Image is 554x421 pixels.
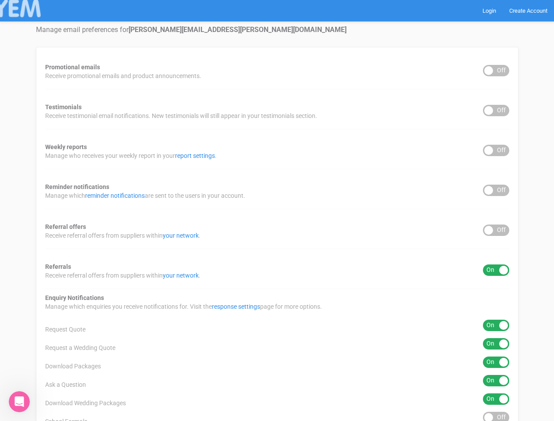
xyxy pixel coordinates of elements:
[45,362,101,371] span: Download Packages
[45,64,100,71] strong: Promotional emails
[45,380,86,389] span: Ask a Question
[45,223,86,230] strong: Referral offers
[85,192,145,199] a: reminder notifications
[45,271,200,280] span: Receive referral offers from suppliers within .
[45,183,109,190] strong: Reminder notifications
[45,103,82,111] strong: Testimonials
[45,302,322,311] span: Manage which enquiries you receive notifications for. Visit the page for more options.
[129,25,347,34] strong: [PERSON_NAME][EMAIL_ADDRESS][PERSON_NAME][DOMAIN_NAME]
[9,391,30,412] iframe: Intercom live chat
[45,151,217,160] span: Manage who receives your weekly report in your .
[45,231,200,240] span: Receive referral offers from suppliers within .
[45,325,86,334] span: Request Quote
[163,232,199,239] a: your network
[212,303,260,310] a: response settings
[163,272,199,279] a: your network
[45,71,201,80] span: Receive promotional emails and product announcements.
[36,26,518,34] h4: Manage email preferences for
[45,143,87,150] strong: Weekly reports
[45,111,317,120] span: Receive testimonial email notifications. New testimonials will still appear in your testimonials ...
[45,191,245,200] span: Manage which are sent to the users in your account.
[175,152,215,159] a: report settings
[45,399,126,407] span: Download Wedding Packages
[45,294,104,301] strong: Enquiry Notifications
[45,343,115,352] span: Request a Wedding Quote
[45,263,71,270] strong: Referrals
